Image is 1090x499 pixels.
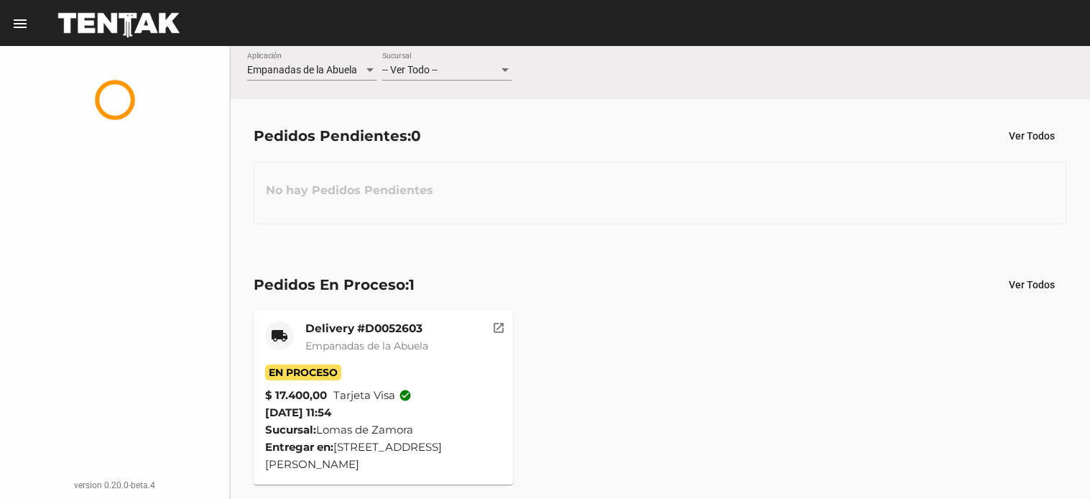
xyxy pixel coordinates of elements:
[265,423,316,436] strong: Sucursal:
[409,276,415,293] span: 1
[411,127,421,145] span: 0
[492,319,505,332] mat-icon: open_in_new
[247,64,357,75] span: Empanadas de la Abuela
[333,387,412,404] span: Tarjeta visa
[254,169,445,212] h3: No hay Pedidos Pendientes
[265,365,341,380] span: En Proceso
[265,387,327,404] strong: $ 17.400,00
[997,272,1066,298] button: Ver Todos
[1009,130,1055,142] span: Ver Todos
[305,339,428,352] span: Empanadas de la Abuela
[1009,279,1055,290] span: Ver Todos
[265,440,333,454] strong: Entregar en:
[399,389,412,402] mat-icon: check_circle
[382,64,438,75] span: -- Ver Todo --
[997,123,1066,149] button: Ver Todos
[305,321,428,336] mat-card-title: Delivery #D0052603
[11,478,218,493] div: version 0.20.0-beta.4
[254,124,421,147] div: Pedidos Pendientes:
[265,439,502,473] div: [STREET_ADDRESS][PERSON_NAME]
[265,421,502,439] div: Lomas de Zamora
[254,273,415,296] div: Pedidos En Proceso:
[11,15,29,32] mat-icon: menu
[265,406,331,419] span: [DATE] 11:54
[271,327,288,344] mat-icon: local_shipping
